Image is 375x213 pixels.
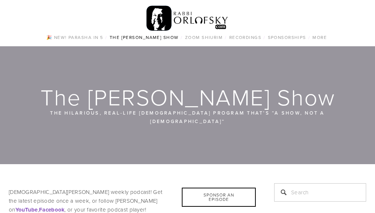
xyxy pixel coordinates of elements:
a: 🎉 NEW! Parasha in 5 [44,33,105,42]
a: The [PERSON_NAME] Show [107,33,181,42]
span: / [225,34,227,40]
span: / [308,34,310,40]
span: / [263,34,265,40]
a: Sponsorships [266,33,308,42]
h1: The [PERSON_NAME] Show [9,85,367,109]
span: / [105,34,107,40]
a: Recordings [227,33,263,42]
img: RabbiOrlofsky.com [146,4,229,33]
div: Sponsor an Episode [182,188,256,207]
input: Search [274,183,366,202]
a: Zoom Shiurim [183,33,225,42]
p: The hilarious, real-life [DEMOGRAPHIC_DATA] program that’s “a show, not a [DEMOGRAPHIC_DATA]“ [45,109,330,125]
span: / [181,34,183,40]
a: More [310,33,329,42]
